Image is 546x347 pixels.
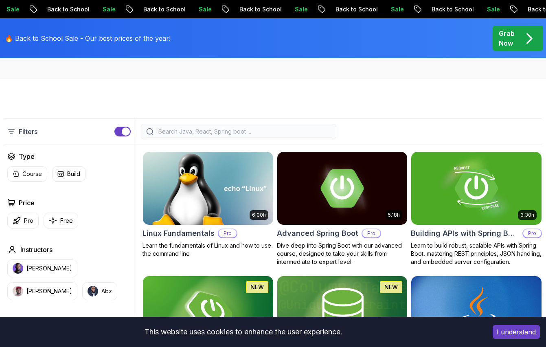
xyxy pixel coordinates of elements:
[143,242,274,258] p: Learn the fundamentals of Linux and how to use the command line
[19,127,37,136] p: Filters
[411,242,542,266] p: Learn to build robust, scalable APIs with Spring Boot, mastering REST principles, JSON handling, ...
[20,245,53,255] h2: Instructors
[140,150,276,227] img: Linux Fundamentals card
[67,170,80,178] p: Build
[411,228,519,239] h2: Building APIs with Spring Boot
[93,5,119,13] p: Sale
[285,5,311,13] p: Sale
[189,5,215,13] p: Sale
[493,325,540,339] button: Accept cookies
[7,259,77,277] button: instructor img[PERSON_NAME]
[143,152,274,258] a: Linux Fundamentals card6.00hLinux FundamentalsProLearn the fundamentals of Linux and how to use t...
[362,229,380,237] p: Pro
[388,212,400,218] p: 5.18h
[134,5,189,13] p: Back to School
[82,282,117,300] button: instructor imgAbz
[384,283,398,291] p: NEW
[24,217,33,225] p: Pro
[7,166,47,182] button: Course
[477,5,503,13] p: Sale
[499,29,515,48] p: Grab Now
[7,282,77,300] button: instructor img[PERSON_NAME]
[277,242,408,266] p: Dive deep into Spring Boot with our advanced course, designed to take your skills from intermedia...
[230,5,285,13] p: Back to School
[101,287,112,295] p: Abz
[381,5,407,13] p: Sale
[250,283,264,291] p: NEW
[277,152,408,266] a: Advanced Spring Boot card5.18hAdvanced Spring BootProDive deep into Spring Boot with our advanced...
[19,198,35,208] h2: Price
[19,316,44,326] h2: Duration
[277,152,408,225] img: Advanced Spring Boot card
[219,229,237,237] p: Pro
[26,287,72,295] p: [PERSON_NAME]
[19,152,35,161] h2: Type
[5,33,171,43] p: 🔥 Back to School Sale - Our best prices of the year!
[44,213,78,228] button: Free
[411,152,542,225] img: Building APIs with Spring Boot card
[13,286,23,296] img: instructor img
[52,166,86,182] button: Build
[326,5,381,13] p: Back to School
[157,127,331,136] input: Search Java, React, Spring boot ...
[37,5,93,13] p: Back to School
[523,229,541,237] p: Pro
[88,286,98,296] img: instructor img
[520,212,534,218] p: 3.30h
[7,213,39,228] button: Pro
[13,263,23,274] img: instructor img
[411,152,542,266] a: Building APIs with Spring Boot card3.30hBuilding APIs with Spring BootProLearn to build robust, s...
[60,217,73,225] p: Free
[422,5,477,13] p: Back to School
[252,212,266,218] p: 6.00h
[22,170,42,178] p: Course
[277,228,358,239] h2: Advanced Spring Boot
[143,228,215,239] h2: Linux Fundamentals
[26,264,72,272] p: [PERSON_NAME]
[6,323,480,341] div: This website uses cookies to enhance the user experience.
